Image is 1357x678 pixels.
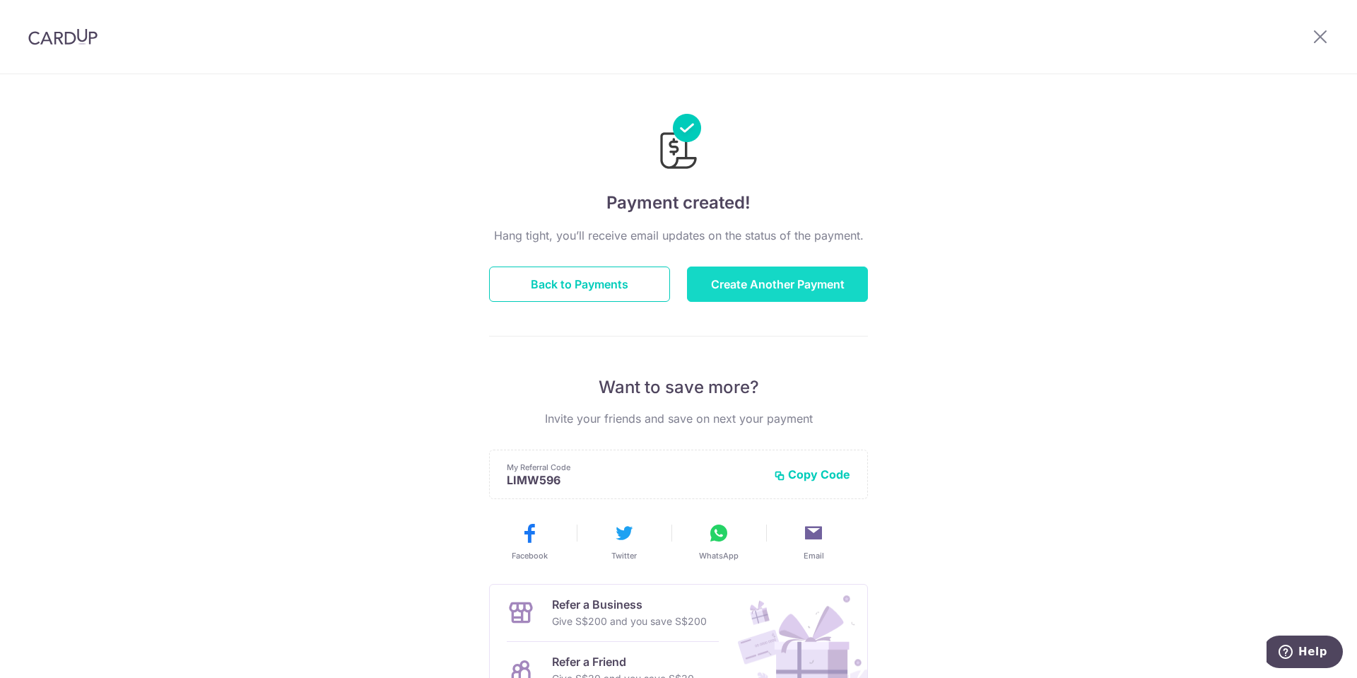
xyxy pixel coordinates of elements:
button: WhatsApp [677,522,760,561]
p: LIMW596 [507,473,763,487]
p: My Referral Code [507,462,763,473]
button: Facebook [488,522,571,561]
button: Email [772,522,855,561]
h4: Payment created! [489,190,868,216]
img: Payments [656,114,701,173]
p: Refer a Friend [552,653,694,670]
span: WhatsApp [699,550,739,561]
span: Twitter [611,550,637,561]
p: Hang tight, you’ll receive email updates on the status of the payment. [489,227,868,244]
button: Back to Payments [489,267,670,302]
img: CardUp [28,28,98,45]
p: Refer a Business [552,596,707,613]
span: Email [804,550,824,561]
p: Want to save more? [489,376,868,399]
span: Facebook [512,550,548,561]
button: Twitter [582,522,666,561]
iframe: Opens a widget where you can find more information [1267,636,1343,671]
button: Create Another Payment [687,267,868,302]
button: Copy Code [774,467,850,481]
p: Give S$200 and you save S$200 [552,613,707,630]
p: Invite your friends and save on next your payment [489,410,868,427]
